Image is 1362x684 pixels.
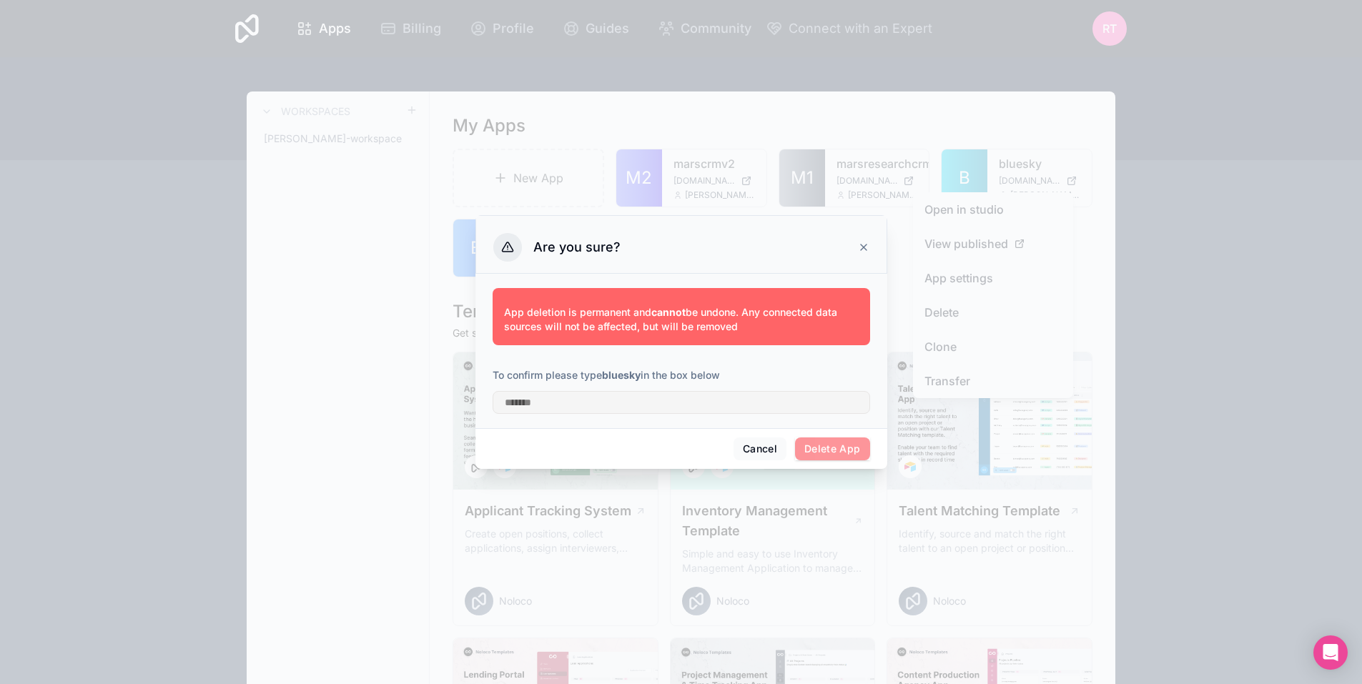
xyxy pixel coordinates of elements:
div: Open Intercom Messenger [1313,635,1348,670]
button: Cancel [734,437,786,460]
p: To confirm please type in the box below [493,368,870,382]
strong: bluesky [602,369,641,381]
strong: cannot [651,306,686,318]
h3: Are you sure? [533,239,621,256]
p: App deletion is permanent and be undone. Any connected data sources will not be affected, but wil... [504,305,859,334]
